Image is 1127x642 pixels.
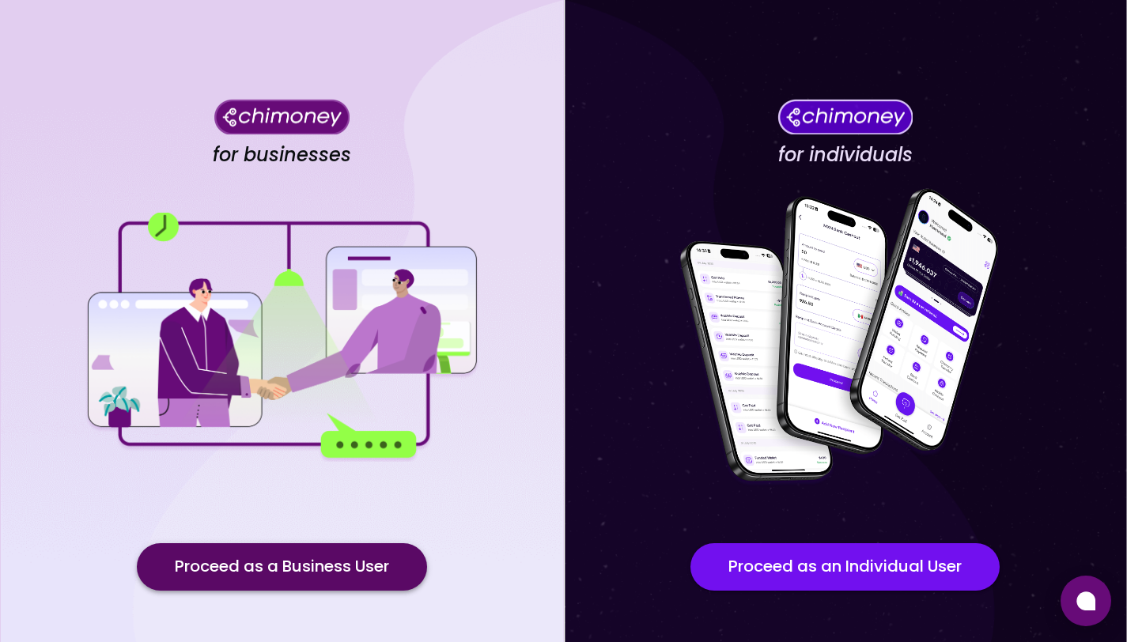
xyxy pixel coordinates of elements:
[213,143,351,167] h4: for businesses
[137,543,427,591] button: Proceed as a Business User
[690,543,1000,591] button: Proceed as an Individual User
[778,143,913,167] h4: for individuals
[1061,576,1111,626] button: Open chat window
[777,99,913,134] img: Chimoney for individuals
[84,213,479,462] img: for businesses
[648,179,1043,496] img: for individuals
[214,99,350,134] img: Chimoney for businesses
